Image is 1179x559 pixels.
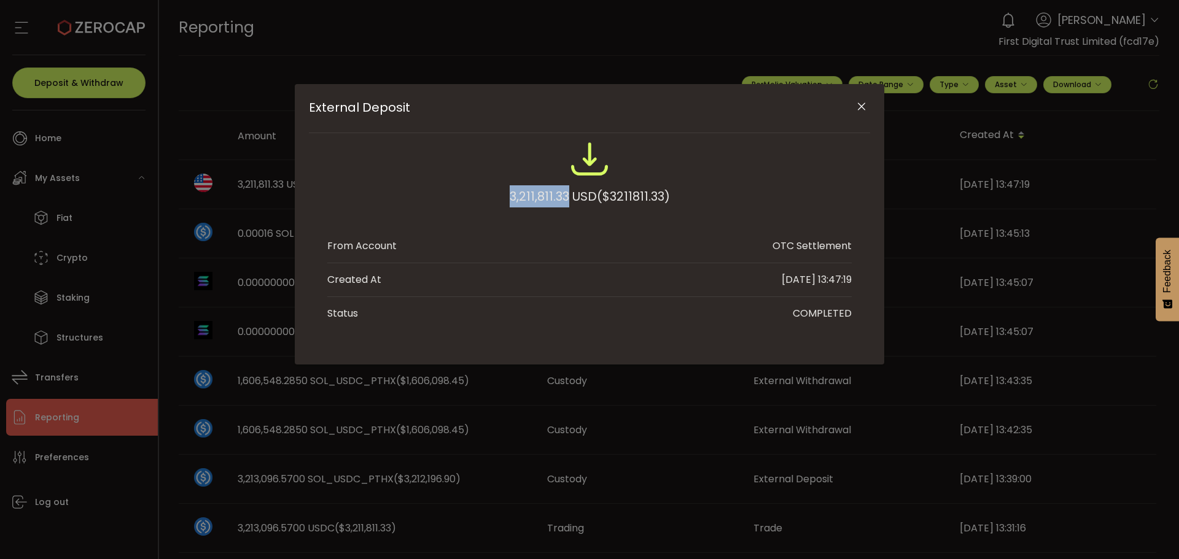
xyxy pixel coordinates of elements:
[772,239,852,253] div: OTC Settlement
[782,272,852,287] div: [DATE] 13:47:19
[793,306,852,321] div: COMPLETED
[295,84,884,364] div: External Deposit
[510,185,670,207] div: 3,211,811.33 USD
[597,185,670,207] span: ($3211811.33)
[327,306,358,321] div: Status
[327,272,381,287] div: Created At
[850,96,872,118] button: Close
[1118,500,1179,559] iframe: Chat Widget
[309,100,814,115] span: External Deposit
[327,239,397,253] div: From Account
[1162,250,1173,293] span: Feedback
[1156,237,1179,321] button: Feedback - Show survey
